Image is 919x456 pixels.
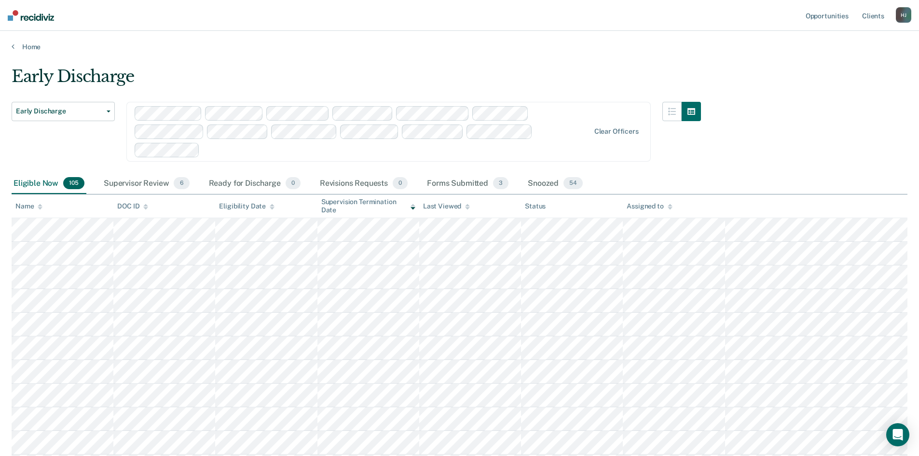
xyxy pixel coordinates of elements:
[896,7,911,23] div: H J
[321,198,415,214] div: Supervision Termination Date
[493,177,508,190] span: 3
[8,10,54,21] img: Recidiviz
[63,177,84,190] span: 105
[563,177,583,190] span: 54
[12,102,115,121] button: Early Discharge
[886,423,909,446] div: Open Intercom Messenger
[525,202,546,210] div: Status
[12,173,86,194] div: Eligible Now105
[15,202,42,210] div: Name
[318,173,410,194] div: Revisions Requests0
[286,177,301,190] span: 0
[16,107,103,115] span: Early Discharge
[627,202,672,210] div: Assigned to
[526,173,585,194] div: Snoozed54
[594,127,639,136] div: Clear officers
[102,173,192,194] div: Supervisor Review6
[423,202,470,210] div: Last Viewed
[896,7,911,23] button: HJ
[12,67,701,94] div: Early Discharge
[117,202,148,210] div: DOC ID
[12,42,907,51] a: Home
[219,202,274,210] div: Eligibility Date
[425,173,510,194] div: Forms Submitted3
[393,177,408,190] span: 0
[174,177,189,190] span: 6
[207,173,302,194] div: Ready for Discharge0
